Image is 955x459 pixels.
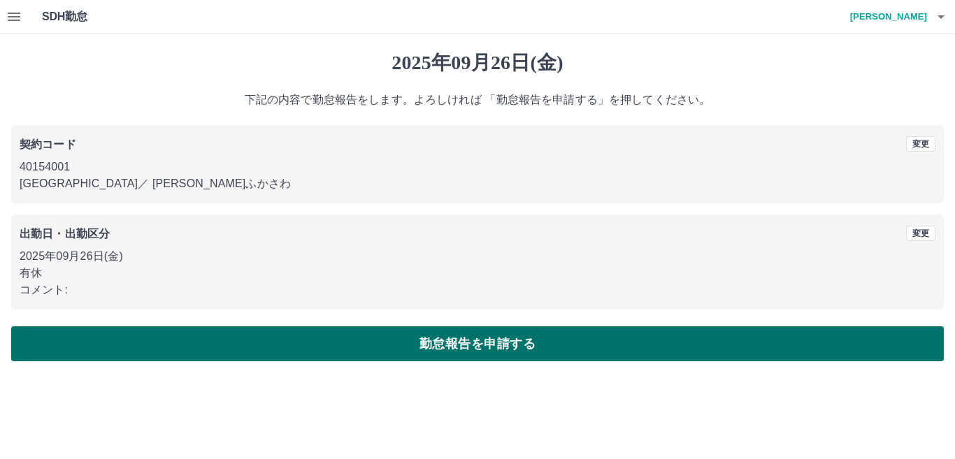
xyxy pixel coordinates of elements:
p: コメント: [20,282,935,298]
button: 変更 [906,226,935,241]
p: 40154001 [20,159,935,175]
p: 有休 [20,265,935,282]
b: 出勤日・出勤区分 [20,228,110,240]
p: [GEOGRAPHIC_DATA] ／ [PERSON_NAME]ふかさわ [20,175,935,192]
button: 勤怠報告を申請する [11,326,944,361]
p: 2025年09月26日(金) [20,248,935,265]
p: 下記の内容で勤怠報告をします。よろしければ 「勤怠報告を申請する」を押してください。 [11,92,944,108]
button: 変更 [906,136,935,152]
h1: 2025年09月26日(金) [11,51,944,75]
b: 契約コード [20,138,76,150]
